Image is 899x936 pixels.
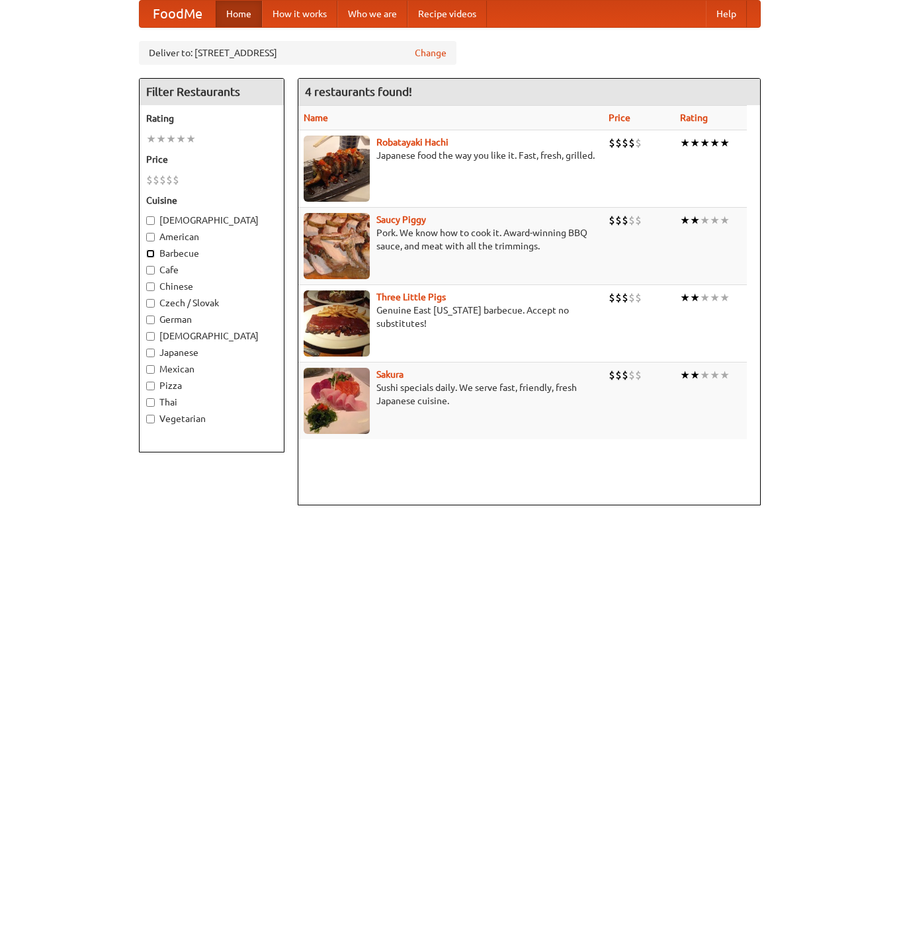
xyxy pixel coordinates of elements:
li: ★ [710,368,720,382]
a: Help [706,1,747,27]
label: Chinese [146,280,277,293]
img: saucy.jpg [304,213,370,279]
li: ★ [700,136,710,150]
li: $ [615,368,622,382]
li: ★ [710,290,720,305]
a: Saucy Piggy [376,214,426,225]
li: $ [635,290,642,305]
li: $ [609,290,615,305]
a: FoodMe [140,1,216,27]
li: ★ [710,213,720,228]
div: Deliver to: [STREET_ADDRESS] [139,41,456,65]
label: German [146,313,277,326]
li: ★ [690,136,700,150]
input: Czech / Slovak [146,299,155,308]
li: $ [628,290,635,305]
a: Three Little Pigs [376,292,446,302]
li: $ [146,173,153,187]
label: Czech / Slovak [146,296,277,310]
li: $ [635,213,642,228]
label: Vegetarian [146,412,277,425]
label: Cafe [146,263,277,277]
p: Japanese food the way you like it. Fast, fresh, grilled. [304,149,599,162]
input: Chinese [146,282,155,291]
li: ★ [146,132,156,146]
li: $ [622,213,628,228]
li: ★ [680,290,690,305]
li: $ [609,213,615,228]
li: $ [622,136,628,150]
li: ★ [700,213,710,228]
li: ★ [700,290,710,305]
li: $ [166,173,173,187]
label: [DEMOGRAPHIC_DATA] [146,329,277,343]
li: ★ [680,213,690,228]
label: Barbecue [146,247,277,260]
li: $ [615,213,622,228]
input: [DEMOGRAPHIC_DATA] [146,332,155,341]
label: Thai [146,396,277,409]
input: Barbecue [146,249,155,258]
a: How it works [262,1,337,27]
a: Price [609,112,630,123]
p: Sushi specials daily. We serve fast, friendly, fresh Japanese cuisine. [304,381,599,407]
label: Mexican [146,362,277,376]
ng-pluralize: 4 restaurants found! [305,85,412,98]
li: $ [628,136,635,150]
input: Cafe [146,266,155,275]
li: $ [609,136,615,150]
a: Rating [680,112,708,123]
a: Robatayaki Hachi [376,137,449,148]
a: Recipe videos [407,1,487,27]
p: Genuine East [US_STATE] barbecue. Accept no substitutes! [304,304,599,330]
li: ★ [690,213,700,228]
a: Who we are [337,1,407,27]
li: $ [635,136,642,150]
li: $ [628,368,635,382]
li: $ [628,213,635,228]
label: American [146,230,277,243]
li: $ [173,173,179,187]
input: Thai [146,398,155,407]
a: Home [216,1,262,27]
input: [DEMOGRAPHIC_DATA] [146,216,155,225]
li: $ [635,368,642,382]
li: ★ [690,290,700,305]
li: ★ [680,136,690,150]
input: Japanese [146,349,155,357]
img: littlepigs.jpg [304,290,370,357]
li: ★ [186,132,196,146]
label: Pizza [146,379,277,392]
li: $ [615,136,622,150]
input: American [146,233,155,241]
img: robatayaki.jpg [304,136,370,202]
label: [DEMOGRAPHIC_DATA] [146,214,277,227]
li: $ [609,368,615,382]
li: $ [622,290,628,305]
li: ★ [720,290,730,305]
input: Vegetarian [146,415,155,423]
li: ★ [720,213,730,228]
li: $ [622,368,628,382]
label: Japanese [146,346,277,359]
li: ★ [176,132,186,146]
a: Change [415,46,447,60]
li: $ [159,173,166,187]
li: ★ [700,368,710,382]
h5: Price [146,153,277,166]
a: Sakura [376,369,404,380]
li: ★ [156,132,166,146]
h5: Cuisine [146,194,277,207]
a: Name [304,112,328,123]
img: sakura.jpg [304,368,370,434]
li: ★ [720,368,730,382]
li: $ [153,173,159,187]
li: ★ [710,136,720,150]
input: Mexican [146,365,155,374]
li: ★ [690,368,700,382]
p: Pork. We know how to cook it. Award-winning BBQ sauce, and meat with all the trimmings. [304,226,599,253]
